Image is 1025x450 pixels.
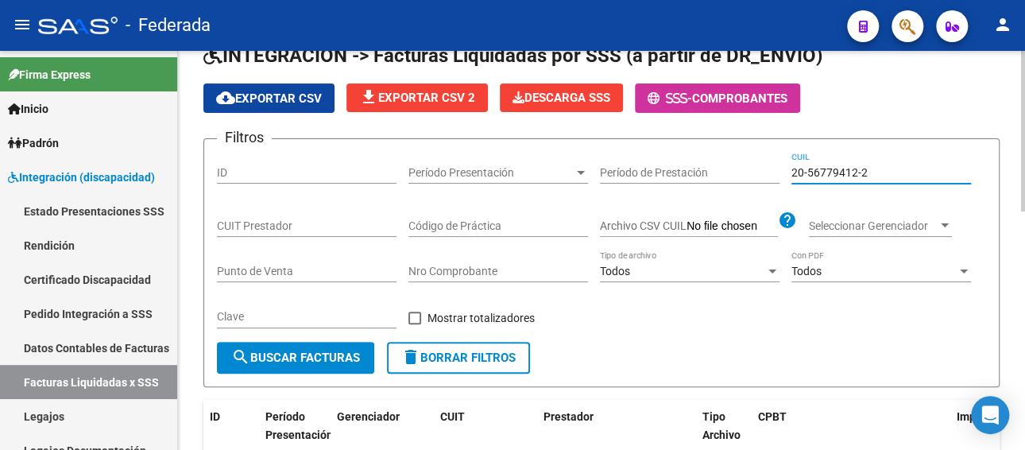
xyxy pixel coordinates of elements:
app-download-masive: Descarga masiva de comprobantes (adjuntos) [500,83,623,113]
span: Integración (discapacidad) [8,169,155,186]
button: Exportar CSV 2 [346,83,488,112]
button: Buscar Facturas [217,342,374,374]
span: Prestador [543,410,594,423]
span: INTEGRACION -> Facturas Liquidadas por SSS (a partir de DR_ENVIO) [203,45,822,67]
span: - Federada [126,8,211,43]
span: Archivo CSV CUIL [600,219,687,232]
span: Período Presentación [408,166,574,180]
span: Inicio [8,100,48,118]
mat-icon: file_download [359,87,378,107]
mat-icon: person [993,15,1012,34]
span: Gerenciador [337,410,400,423]
h3: Filtros [217,126,272,149]
button: -Comprobantes [635,83,800,113]
button: Descarga SSS [500,83,623,112]
mat-icon: search [231,347,250,367]
span: Tipo Archivo [702,410,741,441]
div: Open Intercom Messenger [971,396,1009,434]
mat-icon: menu [13,15,32,34]
span: Seleccionar Gerenciador [809,219,938,233]
span: Exportar CSV [216,91,322,106]
span: ID [210,410,220,423]
span: Descarga SSS [512,91,610,105]
input: Archivo CSV CUIL [687,219,778,234]
mat-icon: cloud_download [216,88,235,107]
span: Período Presentación [265,410,333,441]
span: Exportar CSV 2 [359,91,475,105]
span: Todos [600,265,630,277]
span: Todos [791,265,822,277]
span: Padrón [8,134,59,152]
span: Borrar Filtros [401,351,516,365]
span: Mostrar totalizadores [427,308,535,328]
mat-icon: help [778,211,797,230]
mat-icon: delete [401,347,420,367]
span: Firma Express [8,66,91,83]
span: - [648,91,692,106]
button: Borrar Filtros [387,342,530,374]
button: Exportar CSV [203,83,335,113]
span: CPBT [758,410,787,423]
span: CUIT [440,410,465,423]
span: Comprobantes [692,91,787,106]
span: Buscar Facturas [231,351,360,365]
